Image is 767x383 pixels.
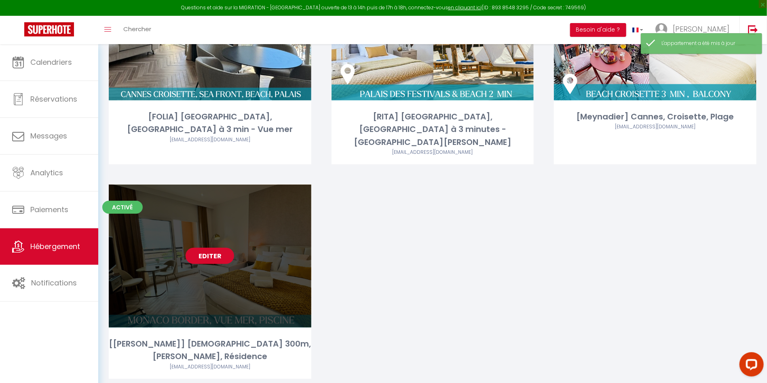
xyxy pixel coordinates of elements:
[109,363,311,371] div: Airbnb
[117,16,157,44] a: Chercher
[673,24,729,34] span: [PERSON_NAME]
[748,25,758,35] img: logout
[30,241,80,251] span: Hébergement
[102,201,143,214] span: Activé
[570,23,626,37] button: Besoin d'aide ?
[24,22,74,36] img: Super Booking
[30,57,72,67] span: Calendriers
[332,111,534,149] div: [RITA] [GEOGRAPHIC_DATA], [GEOGRAPHIC_DATA] à 3 minutes - [GEOGRAPHIC_DATA][PERSON_NAME]
[448,4,482,11] a: en cliquant ici
[30,94,77,104] span: Réservations
[655,23,668,35] img: ...
[30,204,68,215] span: Paiements
[109,136,311,144] div: Airbnb
[733,349,767,383] iframe: LiveChat chat widget
[31,278,77,288] span: Notifications
[109,338,311,363] div: [[PERSON_NAME]] [DEMOGRAPHIC_DATA] 300m, [PERSON_NAME], Résidence
[186,248,234,264] a: Editer
[554,123,756,131] div: Airbnb
[649,16,740,44] a: ... [PERSON_NAME]
[30,131,67,141] span: Messages
[109,111,311,136] div: [FOLIA] [GEOGRAPHIC_DATA], [GEOGRAPHIC_DATA] à 3 min - Vue mer
[30,168,63,178] span: Analytics
[661,40,754,47] div: L'appartement a été mis à jour
[332,149,534,156] div: Airbnb
[123,25,151,33] span: Chercher
[554,111,756,123] div: [Meynadier] Cannes, Croisette, Plage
